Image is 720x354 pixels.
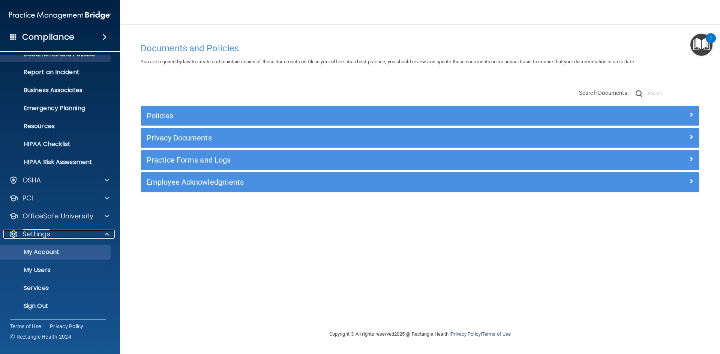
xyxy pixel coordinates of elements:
[10,333,71,341] span: Ⓒ Rectangle Health 2024
[283,322,557,346] div: Copyright © All rights reserved 2025 @ Rectangle Health | |
[22,212,93,221] p: OfficeSafe University
[709,38,712,48] div: 1
[141,43,699,53] h4: Documents and Policies
[579,90,629,96] span: Search Documents:
[482,331,511,337] a: Terms of Use
[10,323,41,330] a: Terms of Use
[5,248,107,256] p: My Account
[5,158,107,166] p: HIPAA Risk Assessment
[5,51,107,58] p: Documents and Policies
[50,323,84,330] a: Privacy Policy
[5,69,107,76] p: Report an Incident
[147,176,693,188] a: Employee Acknowledgments
[9,194,109,203] a: PCI
[141,59,635,64] span: You are required by law to create and maintain copies of these documents on file in your office. ...
[147,156,554,164] h5: Practice Forms and Logs
[22,32,74,42] h4: Compliance
[5,140,107,148] p: HIPAA Checklist
[9,230,109,239] a: Settings
[451,331,480,337] a: Privacy Policy
[5,105,107,112] p: Emergency Planning
[690,34,712,56] button: Open Resource Center, 1 new notification
[9,8,111,23] img: PMB logo
[636,90,642,97] img: ic-search.3b580494.png
[648,88,699,99] input: Search
[147,134,554,142] h5: Privacy Documents
[5,284,107,292] p: Services
[5,122,107,130] p: Resources
[147,132,693,144] a: Privacy Documents
[22,230,50,239] p: Settings
[5,266,107,274] p: My Users
[9,176,109,185] a: OSHA
[22,194,33,203] p: PCI
[9,212,109,221] a: OfficeSafe University
[147,112,554,120] h5: Policies
[147,154,693,166] a: Practice Forms and Logs
[22,176,41,185] p: OSHA
[5,302,107,310] p: Sign Out
[147,110,693,122] a: Policies
[147,178,554,186] h5: Employee Acknowledgments
[5,87,107,94] p: Business Associates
